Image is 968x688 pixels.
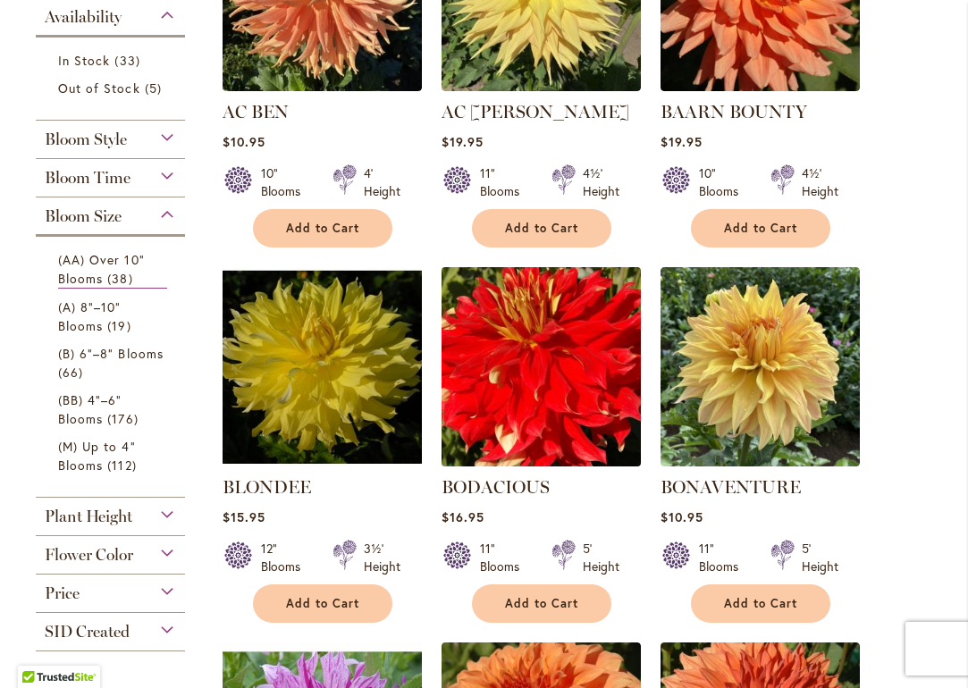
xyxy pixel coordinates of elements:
a: AC [PERSON_NAME] [442,101,629,122]
div: 11" Blooms [699,540,749,575]
span: 5 [145,79,166,97]
span: Add to Cart [286,596,359,611]
button: Add to Cart [691,209,830,248]
span: Bloom Size [45,206,122,226]
span: Add to Cart [505,221,578,236]
a: In Stock 33 [58,51,167,70]
span: Add to Cart [724,596,797,611]
div: 5' Height [802,540,838,575]
a: (AA) Over 10" Blooms 38 [58,250,167,289]
span: 19 [107,316,135,335]
span: Flower Color [45,545,133,565]
a: AC Jeri [442,78,641,95]
button: Add to Cart [691,584,830,623]
div: 11" Blooms [480,540,530,575]
div: 4½' Height [583,164,619,200]
span: (A) 8"–10" Blooms [58,298,122,334]
span: Bloom Time [45,168,130,188]
span: 66 [58,363,88,382]
span: $10.95 [661,508,703,525]
span: (AA) Over 10" Blooms [58,251,145,287]
a: BONAVENTURE [661,476,801,498]
a: (B) 6"–8" Blooms 66 [58,344,167,382]
div: 3½' Height [364,540,400,575]
a: BAARN BOUNTY [661,101,807,122]
a: Blondee [223,453,422,470]
span: Add to Cart [286,221,359,236]
span: (BB) 4"–6" Blooms [58,391,122,427]
img: BODACIOUS [436,262,645,471]
button: Add to Cart [472,584,611,623]
span: Add to Cart [724,221,797,236]
a: AC BEN [223,78,422,95]
span: 176 [107,409,142,428]
span: Bloom Style [45,130,127,149]
button: Add to Cart [253,584,392,623]
span: Out of Stock [58,80,140,96]
img: Bonaventure [661,267,860,466]
span: In Stock [58,52,110,69]
a: BODACIOUS [442,476,550,498]
span: 33 [114,51,144,70]
iframe: Launch Accessibility Center [13,625,63,675]
span: SID Created [45,622,130,642]
span: Add to Cart [505,596,578,611]
a: (A) 8"–10" Blooms 19 [58,298,167,335]
a: (BB) 4"–6" Blooms 176 [58,390,167,428]
div: 12" Blooms [261,540,311,575]
div: 10" Blooms [699,164,749,200]
a: BODACIOUS [442,453,641,470]
a: Out of Stock 5 [58,79,167,97]
div: 4½' Height [802,164,838,200]
a: BLONDEE [223,476,311,498]
button: Add to Cart [472,209,611,248]
div: 10" Blooms [261,164,311,200]
a: Baarn Bounty [661,78,860,95]
span: Plant Height [45,507,132,526]
div: 5' Height [583,540,619,575]
span: $19.95 [661,133,703,150]
div: 11" Blooms [480,164,530,200]
span: $15.95 [223,508,265,525]
span: 112 [107,456,140,474]
span: Availability [45,7,122,27]
img: Blondee [223,267,422,466]
span: $10.95 [223,133,265,150]
span: (M) Up to 4" Blooms [58,438,136,474]
span: Price [45,583,80,603]
span: 38 [107,269,137,288]
a: Bonaventure [661,453,860,470]
div: 4' Height [364,164,400,200]
a: AC BEN [223,101,289,122]
span: (B) 6"–8" Blooms [58,345,164,362]
span: $16.95 [442,508,484,525]
button: Add to Cart [253,209,392,248]
a: (M) Up to 4" Blooms 112 [58,437,167,474]
span: $19.95 [442,133,484,150]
